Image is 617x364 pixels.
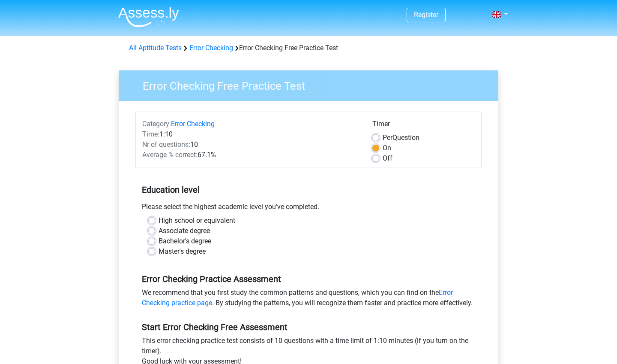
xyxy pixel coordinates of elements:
label: Associate degree [159,226,210,236]
div: 10 [136,140,366,150]
h5: Education level [142,181,475,198]
a: Error Checking [189,44,233,52]
label: Question [383,133,419,143]
label: On [383,143,391,153]
label: Master's degree [159,246,206,257]
a: All Aptitude Tests [129,44,182,52]
label: Off [383,153,392,164]
span: Per [383,133,392,142]
a: Error Checking [171,120,215,128]
div: 1:10 [136,129,366,140]
div: We recommend that you first study the common patterns and questions, which you can find on the . ... [135,288,482,312]
label: Bachelor's degree [159,236,211,246]
h5: Error Checking Practice Assessment [142,274,475,284]
div: Please select the highest academic level you’ve completed. [135,202,482,215]
h5: Start Error Checking Free Assessment [142,322,475,332]
div: Error Checking Free Practice Test [126,43,491,53]
h3: Error Checking Free Practice Test [132,76,492,93]
img: Assessly [118,7,179,27]
div: Timer [372,119,475,133]
span: Average % correct: [142,151,198,159]
span: Time: [142,130,159,138]
span: Nr of questions: [142,140,190,149]
div: 67.1% [136,150,366,160]
span: Category: [142,120,171,128]
label: High school or equivalent [159,215,235,226]
a: Register [414,11,438,19]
